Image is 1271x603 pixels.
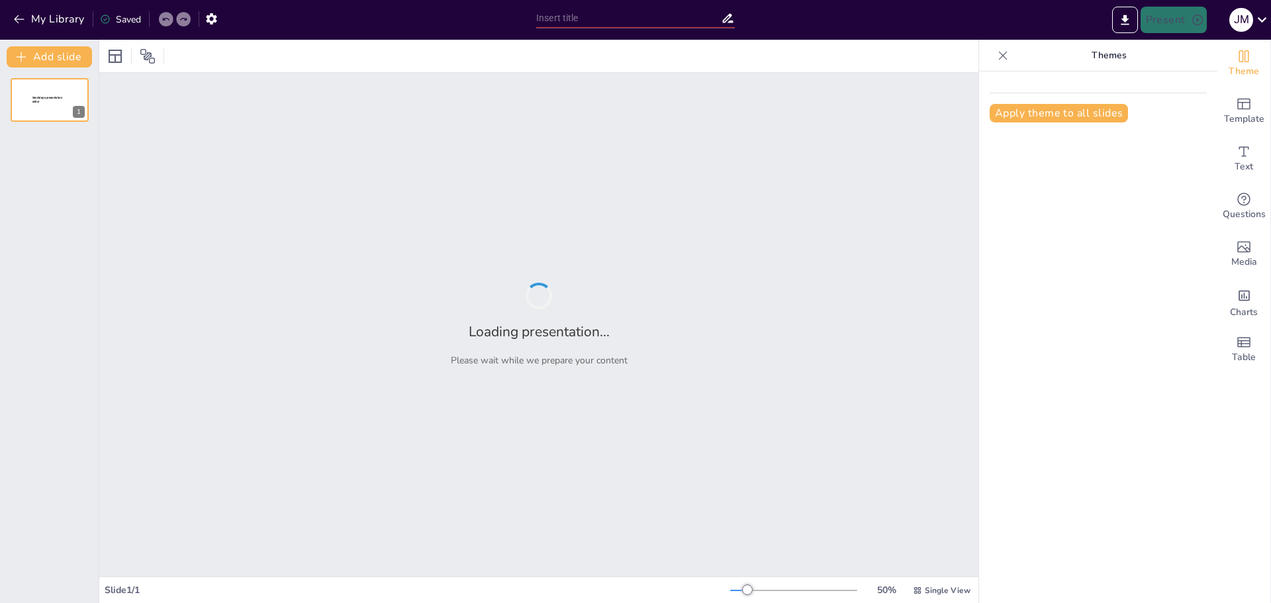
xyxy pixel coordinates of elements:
button: Add slide [7,46,92,68]
span: Charts [1230,305,1258,320]
div: Change the overall theme [1217,40,1270,87]
div: Layout [105,46,126,67]
span: Sendsteps presentation editor [32,96,62,103]
span: Media [1231,255,1257,269]
button: J M [1229,7,1253,33]
p: Themes [1013,40,1204,71]
button: Export to PowerPoint [1112,7,1138,33]
span: Theme [1229,64,1259,79]
div: Add ready made slides [1217,87,1270,135]
div: Slide 1 / 1 [105,584,730,596]
div: 50 % [871,584,902,596]
div: Get real-time input from your audience [1217,183,1270,230]
div: Add text boxes [1217,135,1270,183]
span: Table [1232,350,1256,365]
span: Template [1224,112,1264,126]
div: Add charts and graphs [1217,278,1270,326]
input: Insert title [536,9,721,28]
button: Present [1141,7,1207,33]
button: My Library [10,9,90,30]
button: Apply theme to all slides [990,104,1128,122]
div: 1 [11,78,89,122]
div: J M [1229,8,1253,32]
span: Position [140,48,156,64]
p: Please wait while we prepare your content [451,354,628,367]
span: Single View [925,585,970,596]
h2: Loading presentation... [469,322,610,341]
span: Text [1235,160,1253,174]
div: Add images, graphics, shapes or video [1217,230,1270,278]
div: 1 [73,106,85,118]
span: Questions [1223,207,1266,222]
div: Add a table [1217,326,1270,373]
div: Saved [100,13,141,26]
